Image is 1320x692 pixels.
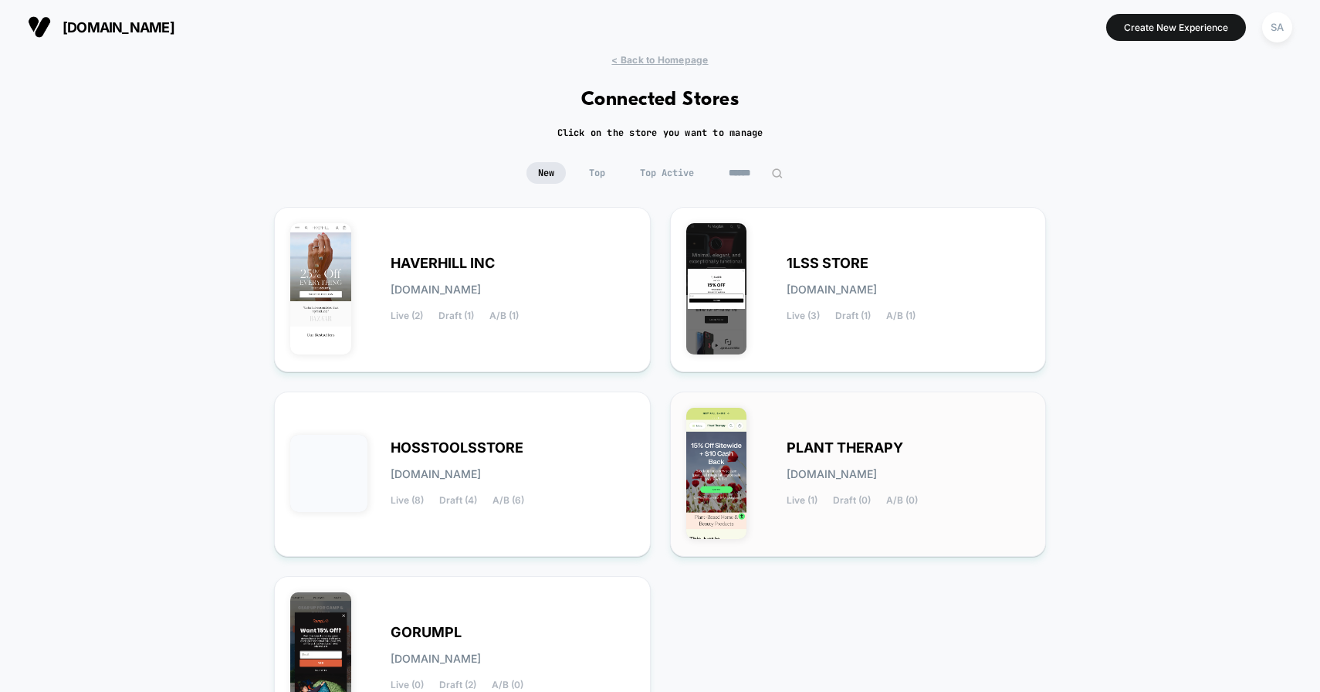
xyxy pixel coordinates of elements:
[686,408,747,539] img: PLANT_THERAPY
[439,680,476,690] span: Draft (2)
[833,495,871,506] span: Draft (0)
[771,168,783,179] img: edit
[787,495,817,506] span: Live (1)
[787,284,877,295] span: [DOMAIN_NAME]
[492,495,524,506] span: A/B (6)
[391,284,481,295] span: [DOMAIN_NAME]
[23,15,179,39] button: [DOMAIN_NAME]
[290,223,351,354] img: HAVERHILL_INC
[391,653,481,664] span: [DOMAIN_NAME]
[611,54,708,66] span: < Back to Homepage
[391,680,424,690] span: Live (0)
[886,310,916,321] span: A/B (1)
[492,680,523,690] span: A/B (0)
[1257,12,1297,43] button: SA
[787,310,820,321] span: Live (3)
[835,310,871,321] span: Draft (1)
[438,310,474,321] span: Draft (1)
[787,469,877,480] span: [DOMAIN_NAME]
[526,162,566,184] span: New
[391,258,495,269] span: HAVERHILL INC
[391,627,462,638] span: GORUMPL
[63,19,174,36] span: [DOMAIN_NAME]
[577,162,617,184] span: Top
[1106,14,1246,41] button: Create New Experience
[439,495,477,506] span: Draft (4)
[391,469,481,480] span: [DOMAIN_NAME]
[391,495,424,506] span: Live (8)
[391,443,523,453] span: HOSSTOOLSSTORE
[391,310,423,321] span: Live (2)
[290,435,367,512] img: HOSSTOOLSSTORE
[886,495,918,506] span: A/B (0)
[628,162,706,184] span: Top Active
[581,89,740,111] h1: Connected Stores
[787,258,868,269] span: 1LSS STORE
[1262,12,1292,42] div: SA
[489,310,519,321] span: A/B (1)
[686,223,747,354] img: 1LSS_STORE
[787,443,903,453] span: PLANT THERAPY
[557,127,763,139] h2: Click on the store you want to manage
[28,15,51,39] img: Visually logo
